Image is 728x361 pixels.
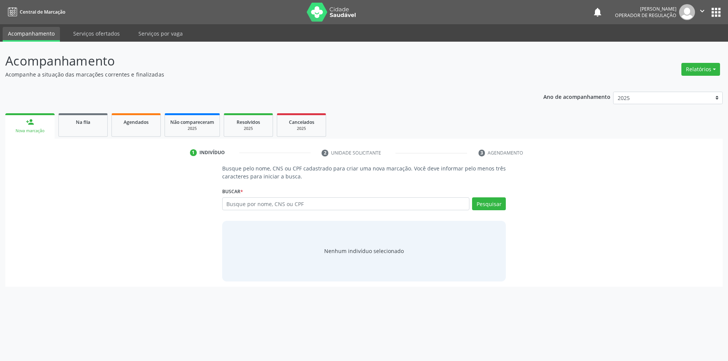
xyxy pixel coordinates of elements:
label: Buscar [222,186,243,197]
button: apps [709,6,723,19]
div: Nenhum indivíduo selecionado [324,247,404,255]
div: 2025 [170,126,214,131]
p: Acompanhe a situação das marcações correntes e finalizadas [5,70,507,78]
span: Operador de regulação [615,12,676,19]
div: [PERSON_NAME] [615,6,676,12]
a: Central de Marcação [5,6,65,18]
img: img [679,4,695,20]
button: notifications [592,7,603,17]
div: 2025 [282,126,320,131]
a: Serviços ofertados [68,27,125,40]
p: Acompanhamento [5,52,507,70]
button: Relatórios [681,63,720,76]
span: Resolvidos [237,119,260,125]
div: Indivíduo [199,149,225,156]
a: Serviços por vaga [133,27,188,40]
span: Não compareceram [170,119,214,125]
a: Acompanhamento [3,27,60,42]
i:  [698,7,706,15]
div: 1 [190,149,197,156]
span: Cancelados [289,119,314,125]
p: Busque pelo nome, CNS ou CPF cadastrado para criar uma nova marcação. Você deve informar pelo men... [222,164,506,180]
div: Nova marcação [11,128,49,134]
span: Agendados [124,119,149,125]
button: Pesquisar [472,197,506,210]
div: 2025 [229,126,267,131]
span: Na fila [76,119,90,125]
input: Busque por nome, CNS ou CPF [222,197,470,210]
button:  [695,4,709,20]
p: Ano de acompanhamento [543,92,610,101]
span: Central de Marcação [20,9,65,15]
div: person_add [26,118,34,126]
